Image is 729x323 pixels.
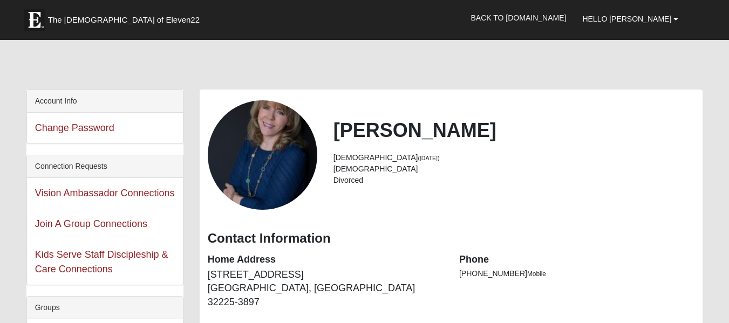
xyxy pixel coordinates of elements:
span: Hello [PERSON_NAME] [582,15,671,23]
a: Back to [DOMAIN_NAME] [463,4,575,31]
div: Account Info [27,90,183,113]
h3: Contact Information [208,231,695,246]
dt: Phone [459,253,694,267]
div: Connection Requests [27,155,183,178]
span: The [DEMOGRAPHIC_DATA] of Eleven22 [48,15,200,25]
img: Eleven22 logo [24,9,45,31]
a: Hello [PERSON_NAME] [574,5,686,32]
small: ([DATE]) [418,155,439,161]
li: [DEMOGRAPHIC_DATA] [333,163,694,175]
li: [PHONE_NUMBER] [459,268,694,279]
li: Divorced [333,175,694,186]
dt: Home Address [208,253,443,267]
dd: [STREET_ADDRESS] [GEOGRAPHIC_DATA], [GEOGRAPHIC_DATA] 32225-3897 [208,268,443,310]
li: [DEMOGRAPHIC_DATA] [333,152,694,163]
div: Groups [27,297,183,319]
span: Mobile [527,270,546,278]
a: The [DEMOGRAPHIC_DATA] of Eleven22 [18,4,234,31]
a: Join A Group Connections [35,218,147,229]
a: Kids Serve Staff Discipleship & Care Connections [35,249,168,274]
h2: [PERSON_NAME] [333,119,694,142]
a: Change Password [35,122,114,133]
a: View Fullsize Photo [208,100,317,210]
a: Vision Ambassador Connections [35,188,175,198]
